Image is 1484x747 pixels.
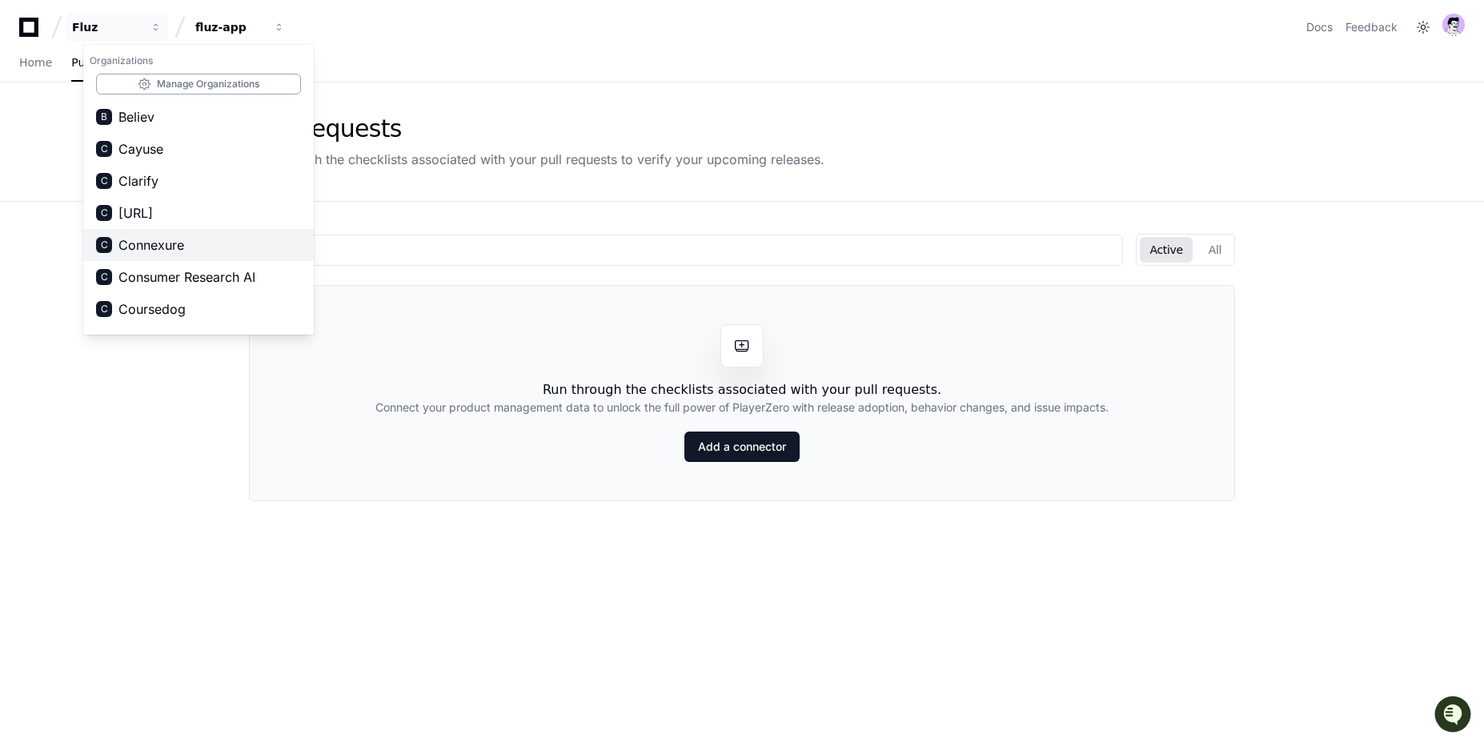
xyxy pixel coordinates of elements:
[118,267,255,287] span: Consumer Research AI
[118,171,158,191] span: Clarify
[195,19,264,35] div: fluz-app
[96,173,112,189] div: C
[96,269,112,285] div: C
[684,432,800,462] a: Add a connector
[272,124,291,143] button: Start new chat
[118,203,153,223] span: [URL]
[118,107,154,127] span: Believ
[375,400,1109,416] h2: Connect your product management data to unlock the full power of PlayerZero with release adoption...
[71,58,146,67] span: Pull Requests
[16,64,291,90] div: Welcome
[113,167,194,180] a: Powered byPylon
[189,13,291,42] button: fluz-app
[96,109,112,125] div: B
[16,119,45,148] img: 1756235613930-3d25f9e4-fa56-45dd-b3ad-e072dfbd1548
[96,141,112,157] div: C
[1140,237,1192,263] button: Active
[118,139,163,159] span: Cayuse
[96,301,112,317] div: C
[118,235,184,255] span: Connexure
[83,48,314,74] h1: Organizations
[72,19,141,35] div: Fluz
[96,237,112,253] div: C
[66,13,168,42] button: Fluz
[19,58,52,67] span: Home
[118,299,186,319] span: Coursedog
[249,114,824,143] div: Pull Requests
[96,205,112,221] div: C
[1199,237,1231,263] button: All
[1433,694,1476,737] iframe: Open customer support
[249,150,824,169] div: Run through the checklists associated with your pull requests to verify your upcoming releases.
[1442,14,1465,36] img: avatar
[543,380,941,400] h1: Run through the checklists associated with your pull requests.
[96,74,301,94] a: Manage Organizations
[1346,19,1398,35] button: Feedback
[1306,19,1333,35] a: Docs
[54,135,203,148] div: We're available if you need us!
[19,45,52,82] a: Home
[71,45,146,82] a: Pull Requests
[159,168,194,180] span: Pylon
[83,45,314,335] div: Fluz
[54,119,263,135] div: Start new chat
[16,16,48,48] img: PlayerZero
